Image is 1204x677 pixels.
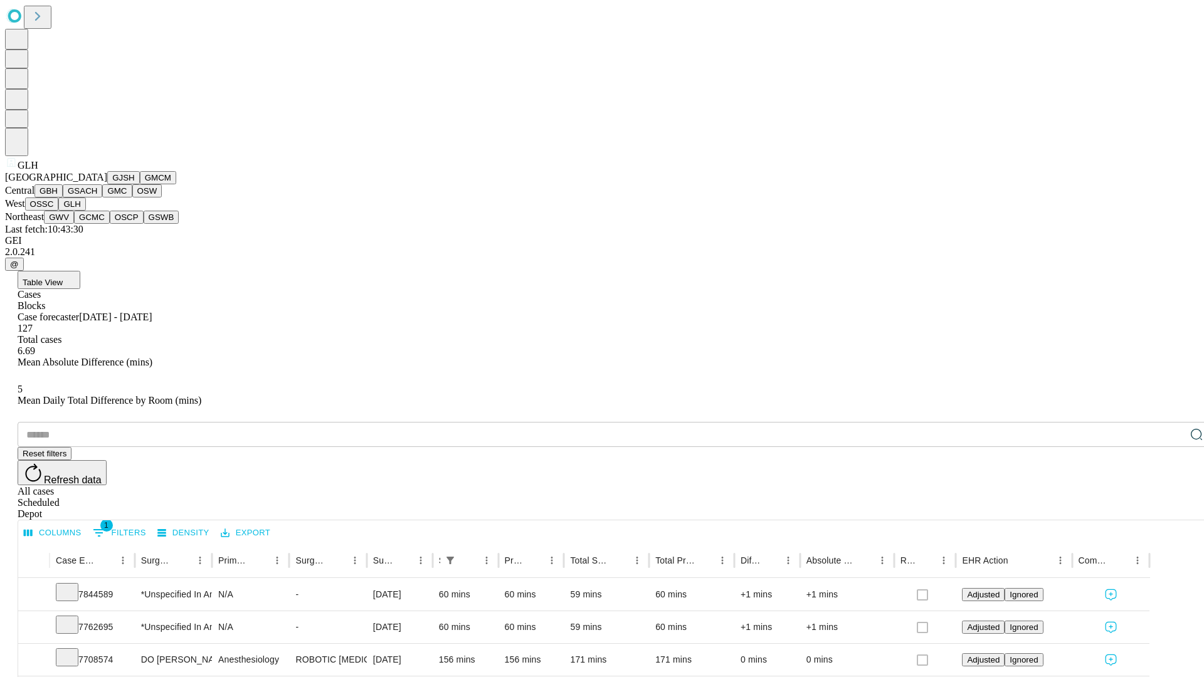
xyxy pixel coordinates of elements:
[90,523,149,543] button: Show filters
[806,644,888,676] div: 0 mins
[741,555,761,565] div: Difference
[141,611,206,643] div: *Unspecified In And Out Surgery Glh
[505,611,558,643] div: 60 mins
[132,184,162,197] button: OSW
[10,260,19,269] span: @
[570,555,610,565] div: Total Scheduled Duration
[439,644,492,676] div: 156 mins
[1052,552,1069,569] button: Menu
[18,395,201,406] span: Mean Daily Total Difference by Room (mins)
[25,197,59,211] button: OSSC
[18,447,71,460] button: Reset filters
[741,579,794,611] div: +1 mins
[63,184,102,197] button: GSACH
[714,552,731,569] button: Menu
[373,611,426,643] div: [DATE]
[505,579,558,611] div: 60 mins
[18,460,107,485] button: Refresh data
[373,555,393,565] div: Surgery Date
[56,555,95,565] div: Case Epic Id
[935,552,953,569] button: Menu
[218,644,283,676] div: Anesthesiology
[570,644,643,676] div: 171 mins
[5,258,24,271] button: @
[251,552,268,569] button: Sort
[967,590,1000,599] span: Adjusted
[460,552,478,569] button: Sort
[218,555,250,565] div: Primary Service
[18,160,38,171] span: GLH
[18,384,23,394] span: 5
[439,611,492,643] div: 60 mins
[141,579,206,611] div: *Unspecified In And Out Surgery Glh
[1005,621,1043,634] button: Ignored
[611,552,628,569] button: Sort
[295,611,360,643] div: -
[18,312,79,322] span: Case forecaster
[779,552,797,569] button: Menu
[5,224,83,234] span: Last fetch: 10:43:30
[967,622,1000,632] span: Adjusted
[543,552,561,569] button: Menu
[856,552,874,569] button: Sort
[806,555,855,565] div: Absolute Difference
[140,171,176,184] button: GMCM
[1005,653,1043,666] button: Ignored
[97,552,114,569] button: Sort
[900,555,917,565] div: Resolved in EHR
[394,552,412,569] button: Sort
[5,185,34,196] span: Central
[1129,552,1146,569] button: Menu
[44,475,102,485] span: Refresh data
[5,198,25,209] span: West
[967,655,1000,664] span: Adjusted
[218,523,273,543] button: Export
[655,611,728,643] div: 60 mins
[268,552,286,569] button: Menu
[18,357,152,367] span: Mean Absolute Difference (mins)
[5,246,1199,258] div: 2.0.241
[107,171,140,184] button: GJSH
[5,235,1199,246] div: GEI
[1010,622,1038,632] span: Ignored
[44,211,74,224] button: GWV
[144,211,179,224] button: GSWB
[24,649,43,671] button: Expand
[58,197,85,211] button: GLH
[962,621,1005,634] button: Adjusted
[346,552,364,569] button: Menu
[295,644,360,676] div: ROBOTIC [MEDICAL_DATA] KNEE TOTAL
[110,211,144,224] button: OSCP
[505,644,558,676] div: 156 mins
[218,579,283,611] div: N/A
[917,552,935,569] button: Sort
[762,552,779,569] button: Sort
[100,519,113,532] span: 1
[5,211,44,222] span: Northeast
[18,334,61,345] span: Total cases
[102,184,132,197] button: GMC
[478,552,495,569] button: Menu
[962,653,1005,666] button: Adjusted
[1010,590,1038,599] span: Ignored
[874,552,891,569] button: Menu
[34,184,63,197] button: GBH
[79,312,152,322] span: [DATE] - [DATE]
[570,579,643,611] div: 59 mins
[24,584,43,606] button: Expand
[655,555,695,565] div: Total Predicted Duration
[741,611,794,643] div: +1 mins
[74,211,110,224] button: GCMC
[23,449,66,458] span: Reset filters
[570,611,643,643] div: 59 mins
[373,644,426,676] div: [DATE]
[56,644,129,676] div: 7708574
[18,271,80,289] button: Table View
[741,644,794,676] div: 0 mins
[962,588,1005,601] button: Adjusted
[1010,655,1038,664] span: Ignored
[525,552,543,569] button: Sort
[1111,552,1129,569] button: Sort
[295,555,327,565] div: Surgery Name
[439,555,440,565] div: Scheduled In Room Duration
